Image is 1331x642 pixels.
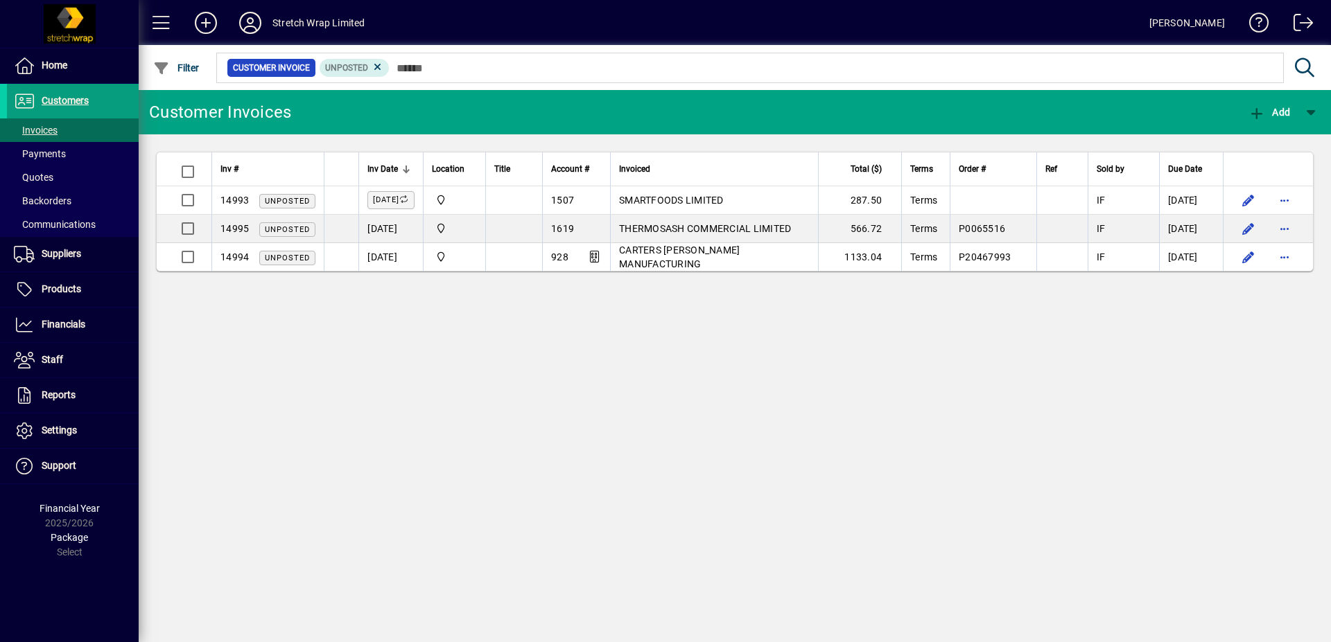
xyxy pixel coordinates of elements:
[1239,3,1269,48] a: Knowledge Base
[1168,161,1215,177] div: Due Date
[7,413,139,448] a: Settings
[220,161,238,177] span: Inv #
[42,354,63,365] span: Staff
[265,225,310,234] span: Unposted
[432,161,464,177] span: Location
[910,251,937,262] span: Terms
[14,219,96,230] span: Communications
[818,243,901,271] td: 1133.04
[910,223,937,234] span: Terms
[14,195,71,206] span: Backorders
[367,191,415,209] label: [DATE]
[325,63,368,73] span: Unposted
[619,195,724,206] span: SMARTFOODS LIMITED
[494,161,510,177] span: Title
[184,10,228,35] button: Add
[40,503,100,514] span: Financial Year
[551,195,574,206] span: 1507
[228,10,272,35] button: Profile
[14,148,66,159] span: Payments
[7,189,139,213] a: Backorders
[432,249,477,265] span: SWL-AKL
[1097,161,1124,177] span: Sold by
[1273,217,1296,240] button: More options
[7,166,139,189] a: Quotes
[910,161,933,177] span: Terms
[1273,246,1296,268] button: More options
[910,195,937,206] span: Terms
[233,61,310,75] span: Customer Invoice
[1045,161,1057,177] span: Ref
[153,62,200,73] span: Filter
[7,307,139,342] a: Financials
[7,48,139,83] a: Home
[818,215,901,243] td: 566.72
[220,195,249,206] span: 14993
[432,161,477,177] div: Location
[7,343,139,377] a: Staff
[619,223,791,234] span: THERMOSASH COMMERCIAL LIMITED
[358,215,423,243] td: [DATE]
[1237,246,1260,268] button: Edit
[42,95,89,106] span: Customers
[42,283,81,294] span: Products
[42,389,76,400] span: Reports
[42,425,77,436] span: Settings
[14,125,58,136] span: Invoices
[358,243,423,271] td: [DATE]
[1159,243,1223,271] td: [DATE]
[551,251,568,262] span: 928
[432,221,477,236] span: SWL-AKL
[42,319,85,330] span: Financials
[818,186,901,215] td: 287.50
[1249,107,1290,118] span: Add
[367,161,415,177] div: Inv Date
[1168,161,1202,177] span: Due Date
[367,161,398,177] span: Inv Date
[150,55,203,80] button: Filter
[7,118,139,142] a: Invoices
[1237,189,1260,211] button: Edit
[7,237,139,271] a: Suppliers
[14,172,53,183] span: Quotes
[42,460,76,471] span: Support
[619,161,810,177] div: Invoiced
[959,251,1011,262] span: P20467993
[51,532,88,543] span: Package
[551,223,574,234] span: 1619
[7,449,139,483] a: Support
[1283,3,1314,48] a: Logout
[432,193,477,208] span: SWL-AKL
[1237,217,1260,240] button: Edit
[551,161,602,177] div: Account #
[1159,186,1223,215] td: [DATE]
[42,60,67,71] span: Home
[1159,215,1223,243] td: [DATE]
[851,161,882,177] span: Total ($)
[220,251,249,262] span: 14994
[220,223,249,234] span: 14995
[619,161,650,177] span: Invoiced
[551,161,589,177] span: Account #
[1097,195,1106,206] span: IF
[7,272,139,307] a: Products
[1097,251,1106,262] span: IF
[320,59,390,77] mat-chip: Customer Invoice Status: Unposted
[7,142,139,166] a: Payments
[7,378,139,413] a: Reports
[619,244,740,269] span: CARTERS [PERSON_NAME] MANUFACTURING
[42,248,81,259] span: Suppliers
[1045,161,1079,177] div: Ref
[827,161,894,177] div: Total ($)
[959,223,1005,234] span: P0065516
[1097,223,1106,234] span: IF
[1097,161,1151,177] div: Sold by
[265,197,310,206] span: Unposted
[959,161,1027,177] div: Order #
[265,253,310,262] span: Unposted
[494,161,534,177] div: Title
[272,12,365,34] div: Stretch Wrap Limited
[1149,12,1225,34] div: [PERSON_NAME]
[149,101,291,123] div: Customer Invoices
[959,161,986,177] span: Order #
